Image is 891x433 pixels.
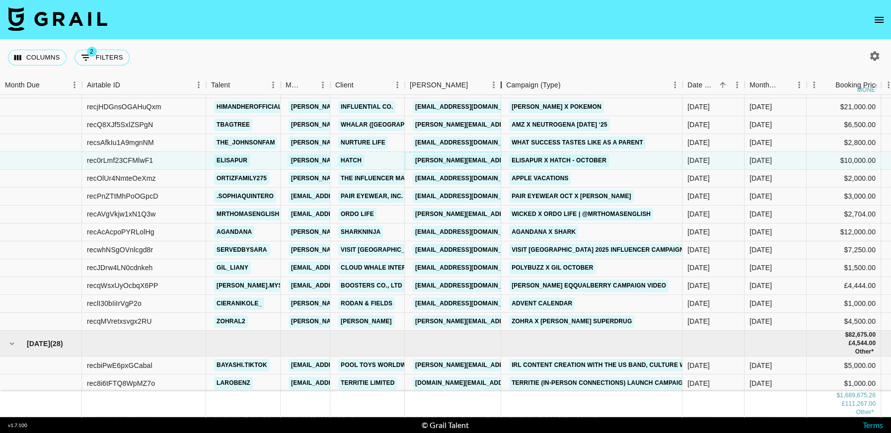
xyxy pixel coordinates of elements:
div: recOlUr4NmteOeXmz [87,174,156,184]
div: Oct '25 [749,281,772,291]
a: larobenz [214,377,253,390]
div: Oct '25 [749,120,772,130]
div: $7,250.00 [807,241,881,259]
div: Oct '25 [749,227,772,237]
div: Oct '25 [749,299,772,309]
div: 12/09/2025 [687,317,710,327]
a: [PERSON_NAME][EMAIL_ADDRESS][DOMAIN_NAME] [289,226,450,238]
button: Sort [120,78,134,92]
div: Oct '25 [749,192,772,202]
a: [PERSON_NAME][EMAIL_ADDRESS][DOMAIN_NAME] [289,101,450,113]
a: Polybuzz X Gil October [509,262,595,274]
a: [PERSON_NAME][EMAIL_ADDRESS][DOMAIN_NAME] [289,154,450,167]
div: $21,000.00 [807,98,881,116]
div: rec0rLmf23CFMlwF1 [87,156,153,166]
a: [DOMAIN_NAME][EMAIL_ADDRESS][DOMAIN_NAME] [413,377,574,390]
a: [PERSON_NAME][EMAIL_ADDRESS][DOMAIN_NAME] [413,208,575,220]
div: $1,000.00 [807,295,881,313]
div: recAVgVkjw1xN1Q3w [87,210,155,219]
div: recwhNSgOVnlcgd8r [87,245,153,255]
div: $1,000.00 [807,375,881,393]
div: 10/09/2025 [687,245,710,255]
div: Client [330,75,405,95]
a: IRL Content Creation With The US Band, Culture Wars [509,360,700,372]
div: recqMVretxsvgx2RU [87,317,151,327]
div: Nov '25 [749,378,772,388]
div: Booker [405,75,501,95]
button: Show filters [74,50,130,66]
a: mrthomasenglish [214,208,282,220]
div: $1,500.00 [807,259,881,277]
div: $6,500.00 [807,116,881,134]
span: € 2,605.00 [855,348,874,355]
a: Zohra x [PERSON_NAME] Superdrug [509,315,634,328]
a: the_johnsonfam [214,137,277,149]
button: hide children [5,337,19,351]
a: [EMAIL_ADDRESS][DOMAIN_NAME] [413,280,524,292]
a: cieranikole_ [214,297,264,310]
div: 19/10/2024 [687,378,710,388]
a: [EMAIL_ADDRESS][DOMAIN_NAME] [289,208,400,220]
a: Wicked x Ordo Life | @mrthomasenglish [509,208,653,220]
button: Menu [390,77,405,92]
button: Menu [730,77,744,92]
div: Oct '25 [749,245,772,255]
div: Nov '25 [749,361,772,370]
div: 1,689,675.26 [840,391,876,400]
a: [EMAIL_ADDRESS][DOMAIN_NAME] [289,190,400,203]
span: € 11,207.00, CA$ 24,250.00, AU$ 12,900.00 [856,409,874,416]
button: Menu [315,77,330,92]
a: [PERSON_NAME] Eqqualberry Campaign video [509,280,668,292]
div: 04/09/2025 [687,102,710,112]
div: Date Created [687,75,716,95]
a: Pair Eyewear Oct x [PERSON_NAME] [509,190,634,203]
a: [EMAIL_ADDRESS][DOMAIN_NAME] [413,262,524,274]
a: Cloud Whale Interactive Technology LLC [338,262,489,274]
a: TerriTie (in-person connections) Launch Campaign [509,377,690,390]
a: AGandAna x Shark [509,226,578,238]
div: Campaign (Type) [501,75,682,95]
a: bayashi.tiktok [214,360,270,372]
button: Menu [266,77,281,92]
div: $2,000.00 [807,170,881,188]
div: 05/09/2025 [687,120,710,130]
a: himandherofficial [214,101,284,113]
div: recbiPwE6pxGCabal [87,361,152,370]
a: addyharajuku [214,83,270,95]
div: © Grail Talent [422,420,469,430]
button: Sort [561,78,575,92]
a: [EMAIL_ADDRESS][DOMAIN_NAME] [413,244,524,256]
a: [PERSON_NAME].mysz [214,280,289,292]
div: £ [842,400,845,408]
a: [PERSON_NAME][EMAIL_ADDRESS][PERSON_NAME][DOMAIN_NAME] [413,119,626,131]
a: zohral2 [214,315,248,328]
div: Airtable ID [82,75,206,95]
div: Oct '25 [749,263,772,273]
a: tbagtree [214,119,252,131]
a: Whalar ([GEOGRAPHIC_DATA]) [338,119,441,131]
span: 2 [87,47,97,57]
a: [PERSON_NAME][EMAIL_ADDRESS][PERSON_NAME][DOMAIN_NAME] [289,315,502,328]
div: 12/09/2025 [687,263,710,273]
button: Sort [468,78,482,92]
a: [PERSON_NAME] x Pokemon [509,101,604,113]
div: 08/09/2025 [687,174,710,184]
span: ( 28 ) [50,339,63,349]
div: $12,000.00 [807,223,881,241]
a: [EMAIL_ADDRESS][DOMAIN_NAME] [289,280,400,292]
a: [PERSON_NAME][EMAIL_ADDRESS][PERSON_NAME][DOMAIN_NAME] [289,244,502,256]
a: [EMAIL_ADDRESS][DOMAIN_NAME] [413,297,524,310]
div: Month Due [744,75,807,95]
a: Snag x addyharajuku [509,83,590,95]
div: recJDrw4LN0cdnkeh [87,263,153,273]
button: Menu [191,77,206,92]
a: elisapur [214,154,250,167]
div: Booking Price [835,75,879,95]
button: Select columns [8,50,67,66]
button: Sort [40,78,54,92]
div: 12/09/2025 [687,281,710,291]
button: open drawer [869,10,889,30]
div: Campaign (Type) [506,75,561,95]
a: elisapur x Hatch - October [509,154,609,167]
div: $5,000.00 [807,357,881,375]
